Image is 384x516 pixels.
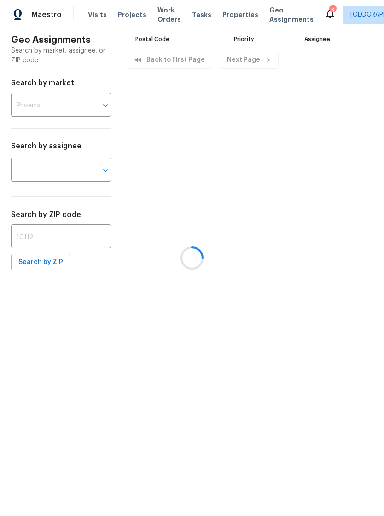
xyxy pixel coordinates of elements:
th: Priority [227,29,297,46]
button: Search by ZIP [11,254,70,271]
th: Postal Code [128,29,226,46]
th: Assignee [297,29,378,46]
button: Open [99,164,112,177]
div: 3 [329,6,336,15]
input: Phoenix [11,95,85,117]
button: Open [99,99,112,112]
span: Search by ZIP [18,257,63,268]
input: 10112 [11,227,111,248]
